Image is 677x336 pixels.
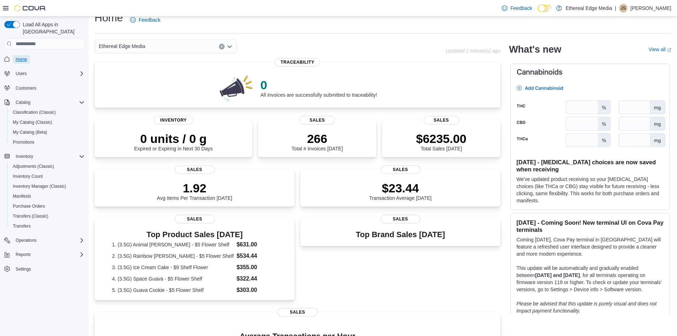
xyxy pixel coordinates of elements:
button: Manifests [7,191,87,201]
span: My Catalog (Beta) [10,128,85,137]
h3: Top Product Sales [DATE] [112,230,277,239]
span: Catalog [13,98,85,107]
p: $6235.00 [416,132,467,146]
span: Inventory [154,116,193,124]
dd: $303.00 [237,286,277,294]
button: Open list of options [227,44,232,49]
a: Transfers [10,222,33,230]
dd: $631.00 [237,240,277,249]
span: Settings [13,265,85,273]
span: Classification (Classic) [13,110,56,115]
span: Load All Apps in [GEOGRAPHIC_DATA] [20,21,85,35]
button: Adjustments (Classic) [7,161,87,171]
a: Customers [13,84,39,92]
span: Transfers [10,222,85,230]
a: Transfers (Classic) [10,212,51,220]
span: Home [16,57,27,62]
button: Users [13,69,29,78]
a: Home [13,55,30,64]
span: Feedback [510,5,532,12]
p: Updated 1 minute(s) ago [446,48,500,54]
span: JS [621,4,626,12]
span: Sales [278,308,317,316]
svg: External link [667,48,671,52]
button: Classification (Classic) [7,107,87,117]
span: Adjustments (Classic) [10,162,85,171]
div: Justin Steinert [619,4,628,12]
span: Sales [381,215,420,223]
p: Coming [DATE], Cova Pay terminal in [GEOGRAPHIC_DATA] will feature a refreshed user interface des... [516,236,664,257]
h3: [DATE] - [MEDICAL_DATA] choices are now saved when receiving [516,159,664,173]
button: Home [1,54,87,64]
a: Inventory Manager (Classic) [10,182,69,191]
p: We've updated product receiving so your [MEDICAL_DATA] choices (like THCa or CBG) stay visible fo... [516,176,664,204]
button: Operations [1,235,87,245]
span: Sales [424,116,459,124]
span: Users [13,69,85,78]
em: Please be advised that this update is purely visual and does not impact payment functionality. [516,301,657,314]
h3: Top Brand Sales [DATE] [356,230,445,239]
span: Promotions [13,139,34,145]
span: Classification (Classic) [10,108,85,117]
span: Traceability [275,58,320,66]
button: Operations [13,236,39,245]
span: Sales [300,116,335,124]
span: Inventory [13,152,85,161]
dd: $355.00 [237,263,277,272]
dt: 5. (3.5G) Guava Cookie - $5 Flower Shelf [112,287,233,294]
button: Transfers [7,221,87,231]
dt: 4. (3.5G) Space Guava - $5 Flower Shelf [112,275,233,282]
span: Operations [16,238,37,243]
div: All invoices are successfully submitted to traceability! [260,78,377,98]
span: Sales [175,215,215,223]
dt: 2. (3.5G) Rainbow [PERSON_NAME] - $5 Flower Shelf [112,252,233,260]
p: 0 units / 0 g [134,132,213,146]
img: Cova [14,5,46,12]
button: My Catalog (Beta) [7,127,87,137]
button: My Catalog (Classic) [7,117,87,127]
a: Feedback [127,13,163,27]
button: Promotions [7,137,87,147]
button: Inventory Count [7,171,87,181]
span: Sales [175,165,215,174]
a: Classification (Classic) [10,108,59,117]
button: Clear input [219,44,225,49]
span: Feedback [139,16,160,23]
span: Transfers [13,223,31,229]
span: My Catalog (Classic) [10,118,85,127]
span: Inventory Manager (Classic) [13,183,66,189]
p: | [615,4,616,12]
p: 266 [291,132,343,146]
span: Manifests [10,192,85,201]
h1: Home [95,11,123,25]
a: My Catalog (Classic) [10,118,55,127]
img: 0 [218,74,255,102]
span: Reports [16,252,31,257]
button: Inventory [13,152,36,161]
span: Settings [16,266,31,272]
dd: $322.44 [237,274,277,283]
div: Expired or Expiring in Next 30 Days [134,132,213,151]
div: Transaction Average [DATE] [369,181,432,201]
span: Transfers (Classic) [10,212,85,220]
span: Purchase Orders [10,202,85,210]
span: Transfers (Classic) [13,213,48,219]
span: Purchase Orders [13,203,45,209]
span: Inventory [16,154,33,159]
nav: Complex example [4,51,85,293]
button: Inventory [1,151,87,161]
p: 1.92 [157,181,232,195]
span: Inventory Count [13,174,43,179]
span: Manifests [13,193,31,199]
span: Sales [381,165,420,174]
span: Customers [16,85,36,91]
div: Total # Invoices [DATE] [291,132,343,151]
a: Promotions [10,138,37,146]
strong: [DATE] and [DATE] [535,272,580,278]
p: 0 [260,78,377,92]
a: Adjustments (Classic) [10,162,57,171]
dd: $534.44 [237,252,277,260]
a: Manifests [10,192,34,201]
span: Operations [13,236,85,245]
